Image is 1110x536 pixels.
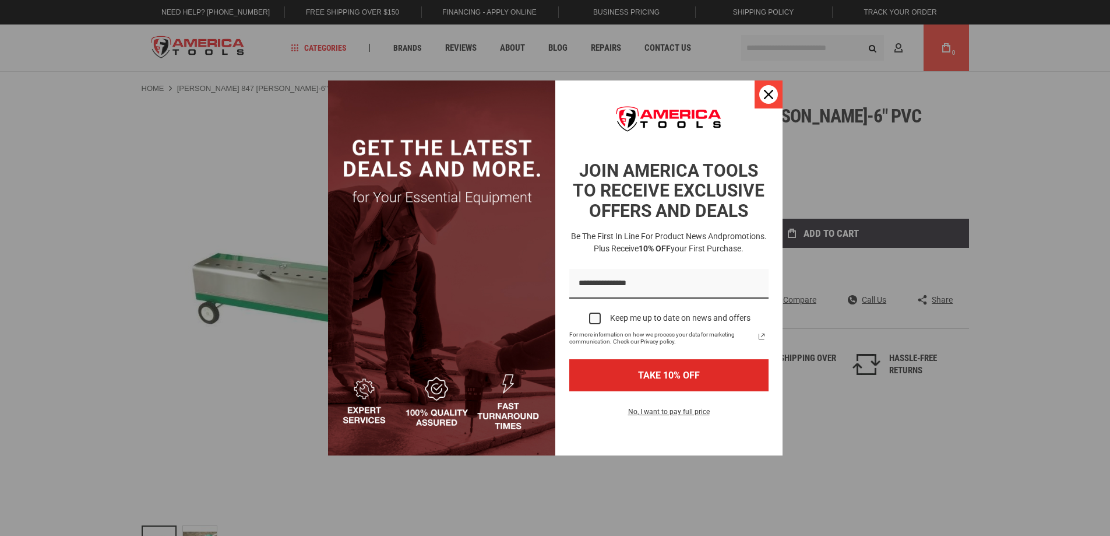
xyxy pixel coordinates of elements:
div: Keep me up to date on news and offers [610,313,750,323]
svg: close icon [764,90,773,99]
iframe: LiveChat chat widget [882,120,1110,536]
h3: Be the first in line for product news and [567,230,771,255]
input: Email field [569,269,769,299]
span: For more information on how we process your data for marketing communication. Check our Privacy p... [569,331,755,345]
a: Read our Privacy Policy [755,330,769,344]
strong: JOIN AMERICA TOOLS TO RECEIVE EXCLUSIVE OFFERS AND DEALS [573,160,764,221]
svg: link icon [755,330,769,344]
button: TAKE 10% OFF [569,359,769,391]
button: Close [755,80,783,108]
button: No, I want to pay full price [619,405,719,425]
strong: 10% OFF [639,244,671,253]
